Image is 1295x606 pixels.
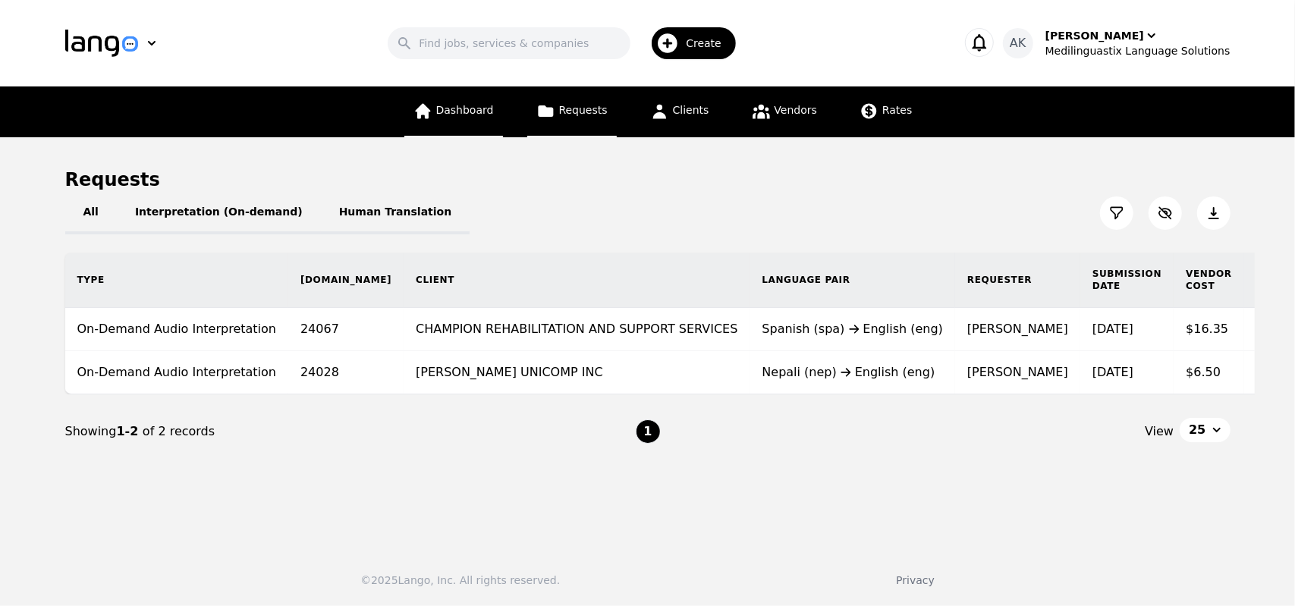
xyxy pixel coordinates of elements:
[288,351,404,394] td: 24028
[750,253,956,308] th: Language Pair
[1045,43,1231,58] div: Medilinguastix Language Solutions
[65,192,117,234] button: All
[1080,253,1174,308] th: Submission Date
[630,21,745,65] button: Create
[65,394,1231,469] nav: Page navigation
[388,27,630,59] input: Find jobs, services & companies
[1092,322,1133,336] time: [DATE]
[1174,308,1244,351] td: $16.35
[559,104,608,116] span: Requests
[65,351,289,394] td: On-Demand Audio Interpretation
[1197,196,1231,230] button: Export Jobs
[65,422,636,441] div: Showing of 2 records
[1045,28,1144,43] div: [PERSON_NAME]
[743,86,826,137] a: Vendors
[65,253,289,308] th: Type
[955,351,1080,394] td: [PERSON_NAME]
[955,308,1080,351] td: [PERSON_NAME]
[117,192,321,234] button: Interpretation (On-demand)
[404,253,750,308] th: Client
[404,351,750,394] td: [PERSON_NAME] UNICOMP INC
[321,192,470,234] button: Human Translation
[360,573,560,588] div: © 2025 Lango, Inc. All rights reserved.
[1180,418,1230,442] button: 25
[527,86,617,137] a: Requests
[1174,351,1244,394] td: $6.50
[1149,196,1182,230] button: Customize Column View
[686,36,732,51] span: Create
[896,574,935,586] a: Privacy
[955,253,1080,308] th: Requester
[1003,28,1231,58] button: AK[PERSON_NAME]Medilinguastix Language Solutions
[1092,365,1133,379] time: [DATE]
[673,104,709,116] span: Clients
[65,308,289,351] td: On-Demand Audio Interpretation
[850,86,921,137] a: Rates
[775,104,817,116] span: Vendors
[288,253,404,308] th: [DOMAIN_NAME]
[762,320,944,338] div: Spanish (spa) English (eng)
[436,104,494,116] span: Dashboard
[882,104,912,116] span: Rates
[65,30,138,57] img: Logo
[1100,196,1133,230] button: Filter
[116,424,142,438] span: 1-2
[288,308,404,351] td: 24067
[1174,253,1244,308] th: Vendor Cost
[762,363,944,381] div: Nepali (nep) English (eng)
[1145,422,1174,441] span: View
[1189,421,1205,439] span: 25
[404,86,503,137] a: Dashboard
[65,168,160,192] h1: Requests
[404,308,750,351] td: CHAMPION REHABILITATION AND SUPPORT SERVICES
[1010,34,1026,52] span: AK
[641,86,718,137] a: Clients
